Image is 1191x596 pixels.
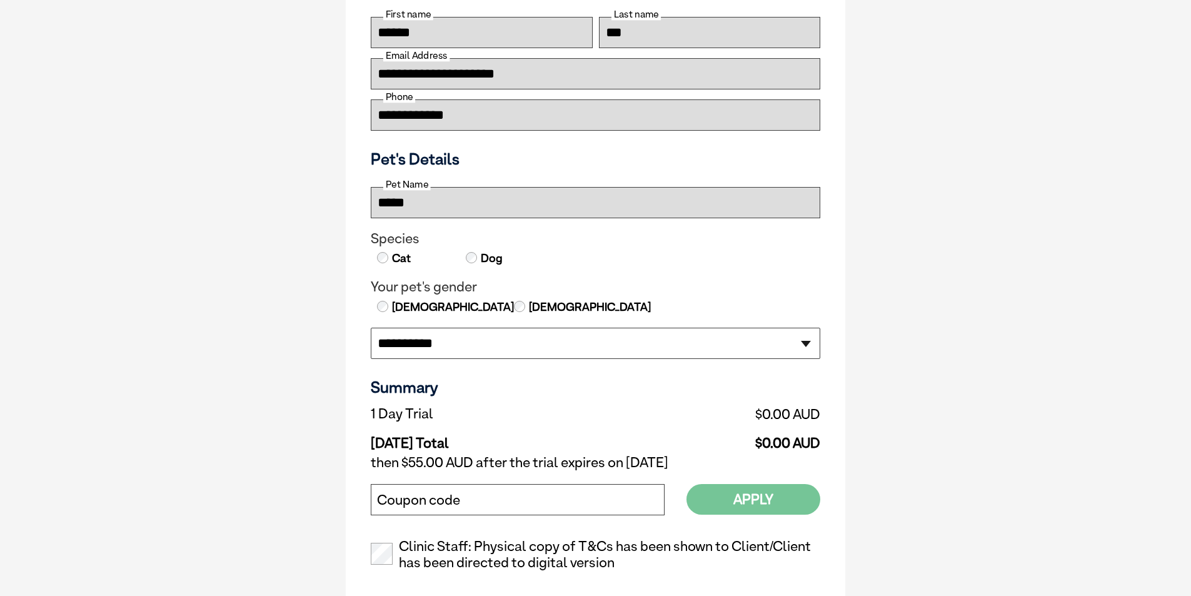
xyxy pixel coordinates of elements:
label: Clinic Staff: Physical copy of T&Cs has been shown to Client/Client has been directed to digital ... [371,538,820,571]
h3: Summary [371,378,820,396]
label: Last name [611,9,661,20]
h3: Pet's Details [366,149,825,168]
td: $0.00 AUD [615,403,820,425]
button: Apply [686,484,820,515]
td: [DATE] Total [371,425,615,452]
label: First name [383,9,433,20]
legend: Your pet's gender [371,279,820,295]
td: then $55.00 AUD after the trial expires on [DATE] [371,452,820,474]
td: $0.00 AUD [615,425,820,452]
td: 1 Day Trial [371,403,615,425]
label: Coupon code [377,492,460,508]
legend: Species [371,231,820,247]
input: Clinic Staff: Physical copy of T&Cs has been shown to Client/Client has been directed to digital ... [371,543,393,565]
label: Email Address [383,50,450,61]
label: Phone [383,91,415,103]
